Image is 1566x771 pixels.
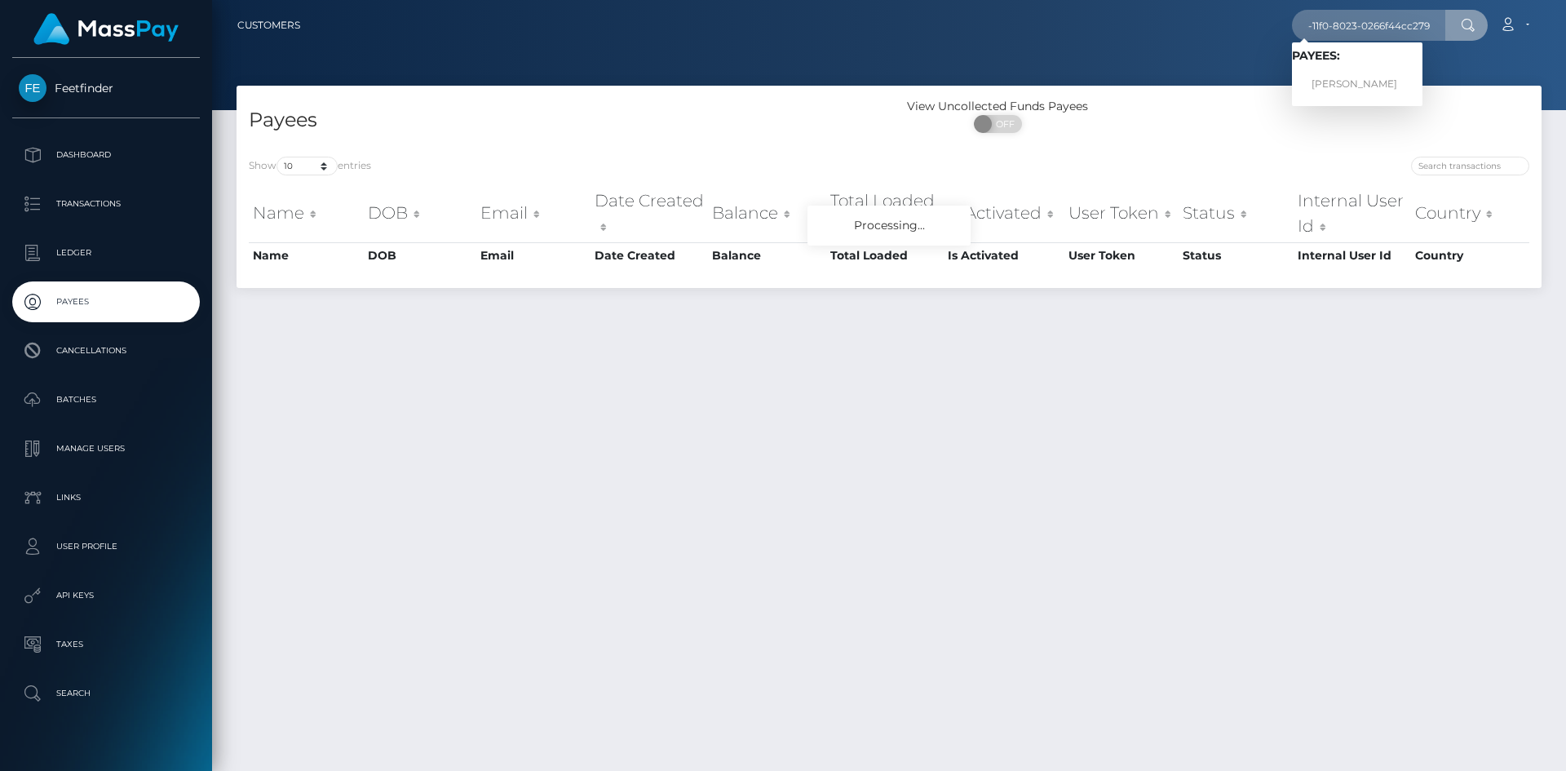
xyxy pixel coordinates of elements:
[249,106,877,135] h4: Payees
[19,534,193,559] p: User Profile
[249,157,371,175] label: Show entries
[364,184,476,242] th: DOB
[276,157,338,175] select: Showentries
[1179,242,1294,268] th: Status
[12,233,200,273] a: Ledger
[1411,157,1529,175] input: Search transactions
[12,184,200,224] a: Transactions
[19,681,193,706] p: Search
[1292,49,1422,63] h6: Payees:
[1411,242,1529,268] th: Country
[12,379,200,420] a: Batches
[12,135,200,175] a: Dashboard
[1064,184,1179,242] th: User Token
[19,143,193,167] p: Dashboard
[1179,184,1294,242] th: Status
[1411,184,1529,242] th: Country
[12,673,200,714] a: Search
[12,281,200,322] a: Payees
[476,184,591,242] th: Email
[19,388,193,412] p: Batches
[12,624,200,665] a: Taxes
[12,477,200,518] a: Links
[708,242,826,268] th: Balance
[19,192,193,216] p: Transactions
[1292,10,1445,41] input: Search...
[944,184,1064,242] th: Is Activated
[807,206,971,246] div: Processing...
[591,184,709,242] th: Date Created
[591,242,709,268] th: Date Created
[249,184,364,242] th: Name
[19,436,193,461] p: Manage Users
[19,241,193,265] p: Ledger
[1294,184,1411,242] th: Internal User Id
[708,184,826,242] th: Balance
[1292,69,1422,100] a: [PERSON_NAME]
[19,74,46,102] img: Feetfinder
[12,526,200,567] a: User Profile
[19,485,193,510] p: Links
[364,242,476,268] th: DOB
[826,242,944,268] th: Total Loaded
[1064,242,1179,268] th: User Token
[19,583,193,608] p: API Keys
[983,115,1024,133] span: OFF
[12,81,200,95] span: Feetfinder
[19,290,193,314] p: Payees
[12,428,200,469] a: Manage Users
[19,632,193,657] p: Taxes
[249,242,364,268] th: Name
[12,575,200,616] a: API Keys
[237,8,300,42] a: Customers
[889,98,1107,115] div: View Uncollected Funds Payees
[476,242,591,268] th: Email
[1294,242,1411,268] th: Internal User Id
[944,242,1064,268] th: Is Activated
[19,339,193,363] p: Cancellations
[12,330,200,371] a: Cancellations
[33,13,179,45] img: MassPay Logo
[826,184,944,242] th: Total Loaded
